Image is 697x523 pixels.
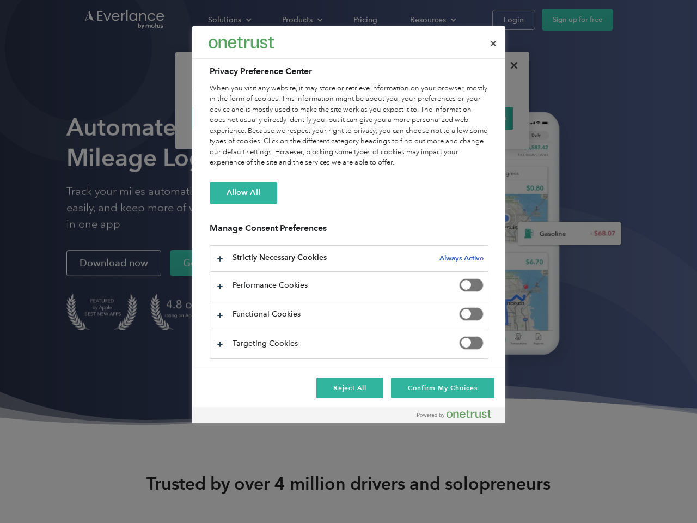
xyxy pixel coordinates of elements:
h2: Privacy Preference Center [210,65,488,78]
button: Close [481,32,505,56]
div: When you visit any website, it may store or retrieve information on your browser, mostly in the f... [210,83,488,168]
button: Reject All [316,378,384,398]
div: Preference center [192,26,505,423]
h3: Manage Consent Preferences [210,223,488,240]
button: Confirm My Choices [391,378,494,398]
img: Powered by OneTrust Opens in a new Tab [417,410,491,418]
div: Privacy Preference Center [192,26,505,423]
a: Powered by OneTrust Opens in a new Tab [417,410,500,423]
button: Allow All [210,182,277,204]
div: Everlance [209,32,274,53]
img: Everlance [209,37,274,48]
